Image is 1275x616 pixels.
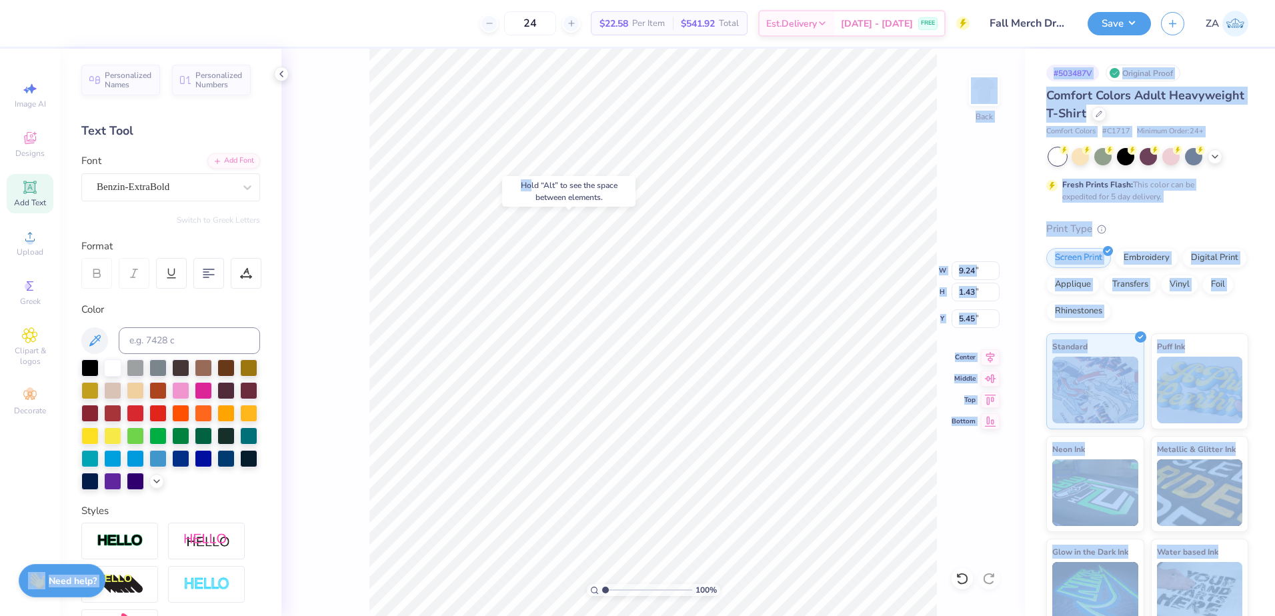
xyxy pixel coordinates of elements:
span: Puff Ink [1157,339,1185,353]
span: Greek [20,296,41,307]
img: Back [971,77,998,104]
div: Color [81,302,260,317]
span: Decorate [14,405,46,416]
div: Back [976,111,993,123]
div: Print Type [1046,221,1248,237]
span: ZA [1206,16,1219,31]
span: Middle [952,374,976,383]
input: Untitled Design [980,10,1078,37]
span: # C1717 [1102,126,1130,137]
img: Standard [1052,357,1138,423]
div: Transfers [1104,275,1157,295]
img: Zuriel Alaba [1222,11,1248,37]
span: Comfort Colors [1046,126,1096,137]
div: Foil [1202,275,1234,295]
img: Shadow [183,533,230,549]
strong: Fresh Prints Flash: [1062,179,1133,190]
span: Metallic & Glitter Ink [1157,442,1236,456]
div: Original Proof [1106,65,1180,81]
span: $22.58 [599,17,628,31]
a: ZA [1206,11,1248,37]
span: Neon Ink [1052,442,1085,456]
span: Per Item [632,17,665,31]
span: Top [952,395,976,405]
div: Rhinestones [1046,301,1111,321]
span: Image AI [15,99,46,109]
div: Embroidery [1115,248,1178,268]
span: [DATE] - [DATE] [841,17,913,31]
button: Save [1088,12,1151,35]
span: Standard [1052,339,1088,353]
span: FREE [921,19,935,28]
div: Format [81,239,261,254]
span: Glow in the Dark Ink [1052,545,1128,559]
strong: Need help? [49,575,97,587]
div: Text Tool [81,122,260,140]
div: Screen Print [1046,248,1111,268]
img: 3d Illusion [97,574,143,595]
input: – – [504,11,556,35]
button: Switch to Greek Letters [177,215,260,225]
div: Digital Print [1182,248,1247,268]
div: Add Font [207,153,260,169]
img: Puff Ink [1157,357,1243,423]
img: Neon Ink [1052,459,1138,526]
label: Font [81,153,101,169]
div: Vinyl [1161,275,1198,295]
span: $541.92 [681,17,715,31]
span: Clipart & logos [7,345,53,367]
span: Total [719,17,739,31]
span: Upload [17,247,43,257]
div: Styles [81,503,260,519]
img: Stroke [97,533,143,549]
div: Hold “Alt” to see the space between elements. [502,176,635,207]
img: Metallic & Glitter Ink [1157,459,1243,526]
span: Water based Ink [1157,545,1218,559]
span: Est. Delivery [766,17,817,31]
span: Personalized Names [105,71,152,89]
span: 100 % [696,584,717,596]
span: Bottom [952,417,976,426]
span: Add Text [14,197,46,208]
div: Applique [1046,275,1100,295]
span: Comfort Colors Adult Heavyweight T-Shirt [1046,87,1244,121]
span: Personalized Numbers [195,71,243,89]
span: Center [952,353,976,362]
span: Designs [15,148,45,159]
div: This color can be expedited for 5 day delivery. [1062,179,1226,203]
div: # 503487V [1046,65,1099,81]
img: Negative Space [183,577,230,592]
input: e.g. 7428 c [119,327,260,354]
span: Minimum Order: 24 + [1137,126,1204,137]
